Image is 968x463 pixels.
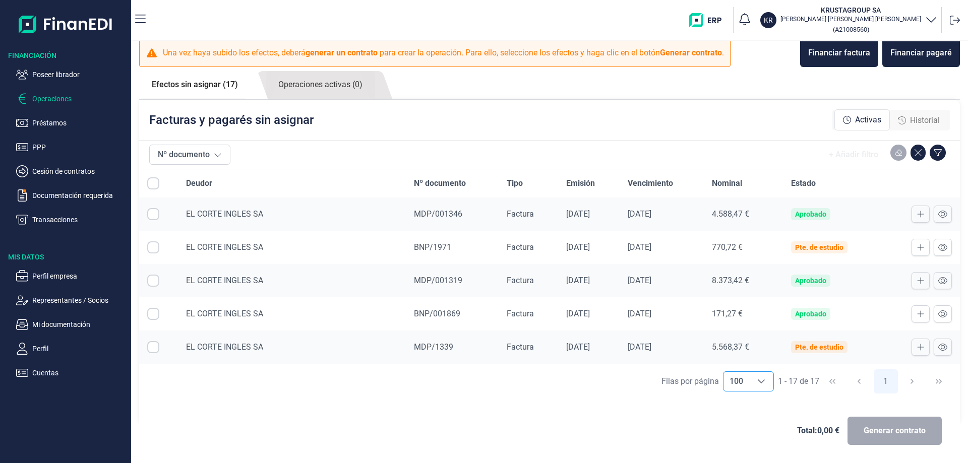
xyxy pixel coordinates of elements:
[820,369,844,393] button: First Page
[139,71,251,98] a: Efectos sin asignar (17)
[147,341,159,353] div: Row Selected null
[628,242,696,252] div: [DATE]
[16,214,127,226] button: Transacciones
[186,242,263,252] span: EL CORTE INGLES SA
[764,15,773,25] p: KR
[414,342,453,352] span: MDP/1339
[661,375,719,387] div: Filas por página
[16,141,127,153] button: PPP
[32,318,127,330] p: Mi documentación
[507,276,534,285] span: Factura
[795,310,826,318] div: Aprobado
[147,175,159,187] div: Row Selected null
[266,71,375,99] a: Operaciones activas (0)
[16,294,127,306] button: Representantes / Socios
[723,372,749,391] span: 100
[855,114,881,126] span: Activas
[507,177,523,189] span: Tipo
[834,109,890,130] div: Activas
[32,294,127,306] p: Representantes / Socios
[566,342,612,352] div: [DATE]
[32,93,127,105] p: Operaciones
[847,369,871,393] button: Previous Page
[32,117,127,129] p: Préstamos
[16,318,127,330] button: Mi documentación
[566,177,595,189] span: Emisión
[32,141,127,153] p: PPP
[890,47,952,59] div: Financiar pagaré
[32,69,127,81] p: Poseer librador
[795,243,843,251] div: Pte. de estudio
[712,242,775,252] div: 770,72 €
[628,209,696,219] div: [DATE]
[628,342,696,352] div: [DATE]
[186,276,263,285] span: EL CORTE INGLES SA
[32,270,127,282] p: Perfil empresa
[760,5,937,35] button: KRKRUSTAGROUP SA[PERSON_NAME] [PERSON_NAME] [PERSON_NAME](A21008560)
[414,309,460,318] span: BNP/001869
[19,8,113,40] img: Logo de aplicación
[414,177,466,189] span: Nº documento
[16,343,127,355] button: Perfil
[833,26,869,33] small: Copiar cif
[414,209,462,219] span: MDP/001346
[507,209,534,219] span: Factura
[628,177,673,189] span: Vencimiento
[566,242,612,252] div: [DATE]
[16,93,127,105] button: Operaciones
[147,275,159,287] div: Row Selected null
[186,177,212,189] span: Deudor
[712,309,775,319] div: 171,27 €
[628,309,696,319] div: [DATE]
[712,209,775,219] div: 4.588,47 €
[795,210,826,218] div: Aprobado
[147,241,159,253] div: Row Selected null
[628,276,696,286] div: [DATE]
[147,308,159,320] div: Row Selected null
[32,343,127,355] p: Perfil
[507,309,534,318] span: Factura
[780,5,921,15] h3: KRUSTAGROUP SA
[882,39,960,67] button: Financiar pagaré
[507,242,534,252] span: Factura
[507,342,534,352] span: Factura
[791,177,816,189] span: Estado
[32,189,127,202] p: Documentación requerida
[797,425,839,437] span: Total: 0,00 €
[186,209,263,219] span: EL CORTE INGLES SA
[16,69,127,81] button: Poseer librador
[16,165,127,177] button: Cesión de contratos
[16,367,127,379] button: Cuentas
[186,342,263,352] span: EL CORTE INGLES SA
[712,177,742,189] span: Nominal
[808,47,870,59] div: Financiar factura
[32,367,127,379] p: Cuentas
[566,276,612,286] div: [DATE]
[163,47,724,59] p: Una vez haya subido los efectos, deberá para crear la operación. Para ello, seleccione los efecto...
[712,276,775,286] div: 8.373,42 €
[778,377,819,385] span: 1 - 17 de 17
[800,39,878,67] button: Financiar factura
[32,165,127,177] p: Cesión de contratos
[689,13,729,27] img: erp
[16,270,127,282] button: Perfil empresa
[910,114,940,126] span: Historial
[414,242,451,252] span: BNP/1971
[306,48,378,57] b: generar un contrato
[186,309,263,318] span: EL CORTE INGLES SA
[566,309,612,319] div: [DATE]
[32,214,127,226] p: Transacciones
[927,369,951,393] button: Last Page
[414,276,462,285] span: MDP/001319
[16,117,127,129] button: Préstamos
[890,110,948,130] div: Historial
[795,343,843,351] div: Pte. de estudio
[149,112,314,128] p: Facturas y pagarés sin asignar
[566,209,612,219] div: [DATE]
[147,208,159,220] div: Row Selected null
[795,277,826,285] div: Aprobado
[900,369,924,393] button: Next Page
[712,342,775,352] div: 5.568,37 €
[16,189,127,202] button: Documentación requerida
[874,369,898,393] button: Page 1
